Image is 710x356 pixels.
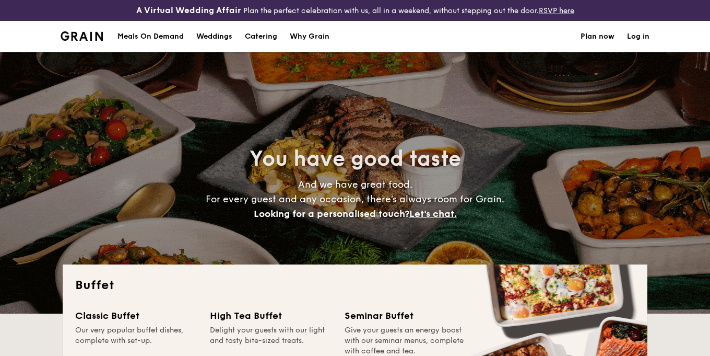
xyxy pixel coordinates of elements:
div: Weddings [196,21,232,52]
div: Classic Buffet [75,308,197,323]
span: Let's chat. [409,208,457,220]
a: Plan now [581,21,614,52]
div: Seminar Buffet [345,308,467,323]
div: Meals On Demand [117,21,184,52]
a: RSVP here [539,6,574,15]
div: Plan the perfect celebration with us, all in a weekend, without stepping out the door. [119,4,592,17]
a: Logotype [61,31,103,41]
h2: Buffet [75,277,635,294]
a: Why Grain [283,21,336,52]
h4: A Virtual Wedding Affair [136,4,241,17]
h1: Catering [245,21,277,52]
a: Catering [239,21,283,52]
div: High Tea Buffet [210,308,332,323]
a: Weddings [190,21,239,52]
img: Grain [61,31,103,41]
a: Log in [627,21,649,52]
a: Meals On Demand [111,21,190,52]
div: Why Grain [290,21,329,52]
